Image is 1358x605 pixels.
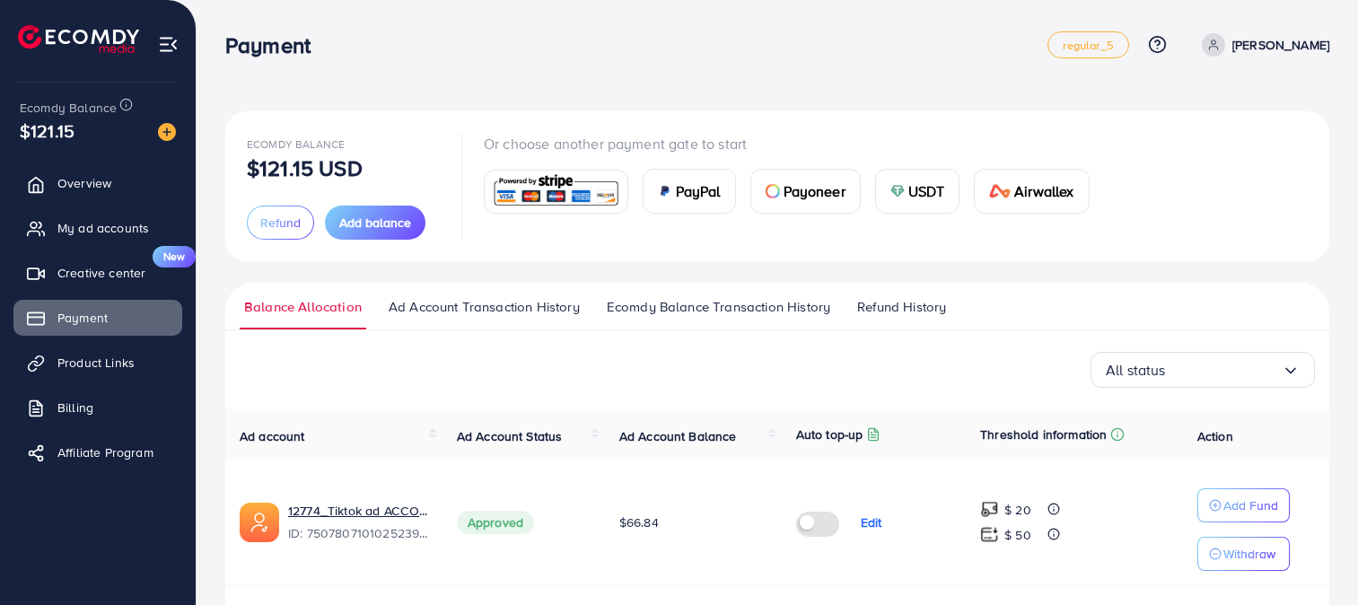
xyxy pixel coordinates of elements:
[13,300,182,336] a: Payment
[158,34,179,55] img: menu
[288,524,428,542] span: ID: 7507807101025239058
[13,255,182,291] a: Creative centerNew
[619,513,659,531] span: $66.84
[1166,356,1282,384] input: Search for option
[1047,31,1128,58] a: regular_5
[989,184,1011,198] img: card
[247,206,314,240] button: Refund
[643,169,736,214] a: cardPayPal
[796,424,863,445] p: Auto top-up
[240,503,279,542] img: ic-ads-acc.e4c84228.svg
[1063,39,1113,51] span: regular_5
[57,264,145,282] span: Creative center
[1282,524,1345,592] iframe: Chat
[1091,352,1315,388] div: Search for option
[766,184,780,198] img: card
[1106,356,1166,384] span: All status
[607,297,830,317] span: Ecomdy Balance Transaction History
[750,169,861,214] a: cardPayoneer
[13,345,182,381] a: Product Links
[288,502,428,543] div: <span class='underline'>12774_Tiktok ad ACCOUNT_1748047846338</span></br>7507807101025239058
[1014,180,1073,202] span: Airwallex
[57,399,93,416] span: Billing
[13,434,182,470] a: Affiliate Program
[980,424,1107,445] p: Threshold information
[457,511,534,534] span: Approved
[244,297,362,317] span: Balance Allocation
[57,309,108,327] span: Payment
[890,184,905,198] img: card
[13,165,182,201] a: Overview
[1004,499,1031,521] p: $ 20
[13,390,182,425] a: Billing
[908,180,945,202] span: USDT
[158,123,176,141] img: image
[57,443,153,461] span: Affiliate Program
[784,180,845,202] span: Payoneer
[288,502,428,520] a: 12774_Tiktok ad ACCOUNT_1748047846338
[339,214,411,232] span: Add balance
[875,169,960,214] a: cardUSDT
[225,32,325,58] h3: Payment
[980,500,999,519] img: top-up amount
[57,354,135,372] span: Product Links
[980,525,999,544] img: top-up amount
[658,184,672,198] img: card
[1197,537,1290,571] button: Withdraw
[240,427,305,445] span: Ad account
[676,180,721,202] span: PayPal
[1197,427,1233,445] span: Action
[1197,488,1290,522] button: Add Fund
[247,157,363,179] p: $121.15 USD
[490,172,622,211] img: card
[20,118,74,144] span: $121.15
[484,133,1104,154] p: Or choose another payment gate to start
[457,427,563,445] span: Ad Account Status
[857,297,946,317] span: Refund History
[619,427,737,445] span: Ad Account Balance
[153,246,196,267] span: New
[1223,543,1275,565] p: Withdraw
[1232,34,1329,56] p: [PERSON_NAME]
[57,174,111,192] span: Overview
[13,210,182,246] a: My ad accounts
[1004,524,1031,546] p: $ 50
[260,214,301,232] span: Refund
[974,169,1089,214] a: cardAirwallex
[861,512,882,533] p: Edit
[20,99,117,117] span: Ecomdy Balance
[484,170,628,214] a: card
[18,25,139,53] img: logo
[325,206,425,240] button: Add balance
[1223,495,1278,516] p: Add Fund
[389,297,580,317] span: Ad Account Transaction History
[247,136,345,152] span: Ecomdy Balance
[57,219,149,237] span: My ad accounts
[1195,33,1329,57] a: [PERSON_NAME]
